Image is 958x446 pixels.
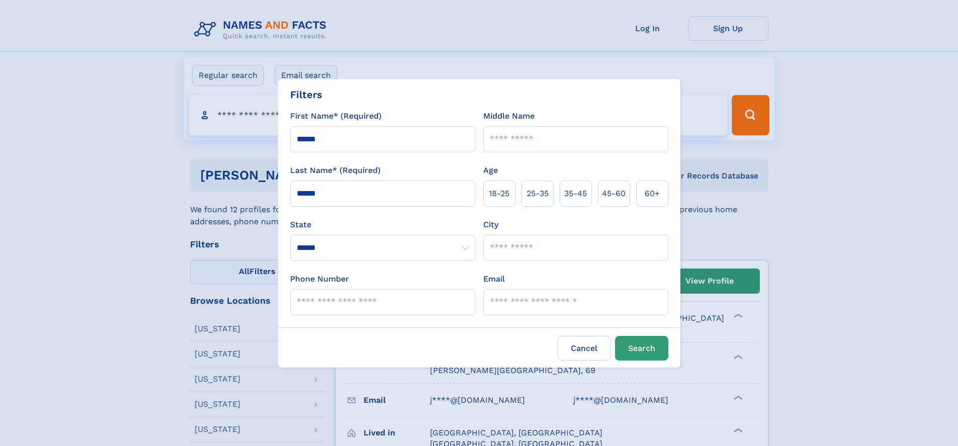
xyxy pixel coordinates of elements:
[527,188,549,200] span: 25‑35
[290,87,322,102] div: Filters
[558,336,611,361] label: Cancel
[483,110,535,122] label: Middle Name
[483,219,498,231] label: City
[615,336,668,361] button: Search
[489,188,509,200] span: 18‑25
[602,188,626,200] span: 45‑60
[483,273,505,285] label: Email
[290,110,382,122] label: First Name* (Required)
[290,219,475,231] label: State
[290,273,349,285] label: Phone Number
[483,164,498,176] label: Age
[564,188,587,200] span: 35‑45
[290,164,381,176] label: Last Name* (Required)
[645,188,660,200] span: 60+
